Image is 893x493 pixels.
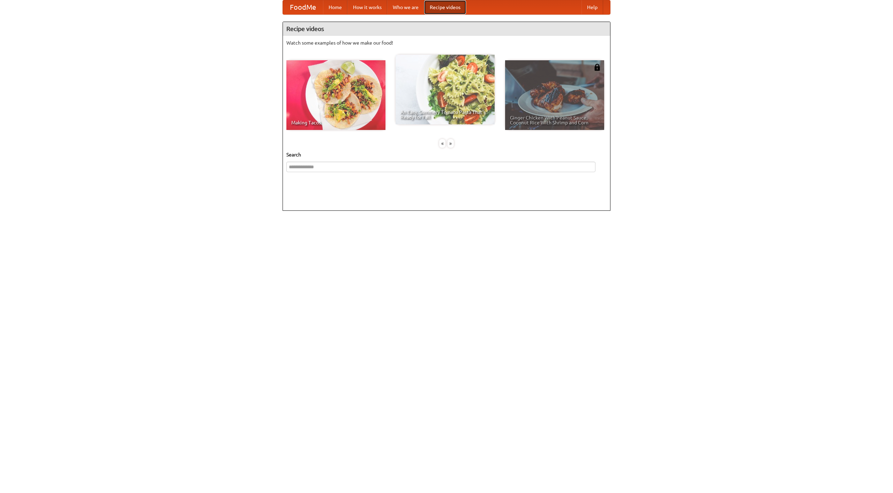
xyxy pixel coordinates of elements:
a: Making Tacos [286,60,385,130]
div: » [448,139,454,148]
a: How it works [347,0,387,14]
span: An Easy, Summery Tomato Pasta That's Ready for Fall [400,110,490,120]
h5: Search [286,151,607,158]
p: Watch some examples of how we make our food! [286,39,607,46]
h4: Recipe videos [283,22,610,36]
a: Who we are [387,0,424,14]
a: An Easy, Summery Tomato Pasta That's Ready for Fall [396,55,495,124]
div: « [439,139,445,148]
span: Making Tacos [291,120,381,125]
a: FoodMe [283,0,323,14]
a: Home [323,0,347,14]
a: Help [581,0,603,14]
a: Recipe videos [424,0,466,14]
img: 483408.png [594,64,601,71]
